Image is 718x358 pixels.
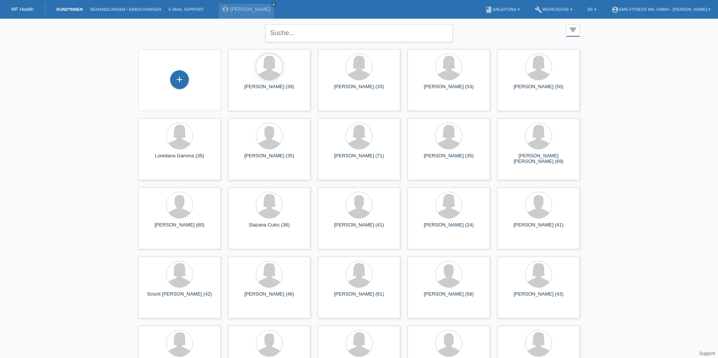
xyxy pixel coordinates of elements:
[171,73,188,86] div: Kund*in hinzufügen
[234,84,304,96] div: [PERSON_NAME] (39)
[699,351,715,356] a: Support
[414,291,484,303] div: [PERSON_NAME] (58)
[234,222,304,234] div: Slazana Cukic (36)
[584,7,600,12] a: DE ▾
[144,153,215,165] div: Loredana Gamma (35)
[503,153,574,165] div: [PERSON_NAME] [PERSON_NAME] (69)
[230,6,270,12] a: [PERSON_NAME]
[144,222,215,234] div: [PERSON_NAME] (60)
[611,6,619,13] i: account_circle
[535,6,542,13] i: build
[271,2,276,7] a: close
[11,6,34,12] a: MF Health
[86,7,165,12] a: Behandlungen / Abbuchungen
[324,153,394,165] div: [PERSON_NAME] (71)
[414,153,484,165] div: [PERSON_NAME] (35)
[165,7,208,12] a: E-Mail Support
[503,84,574,96] div: [PERSON_NAME] (50)
[324,84,394,96] div: [PERSON_NAME] (33)
[414,222,484,234] div: [PERSON_NAME] (24)
[266,24,452,42] input: Suche...
[324,222,394,234] div: [PERSON_NAME] (41)
[53,7,86,12] a: Kund*innen
[481,7,524,12] a: bookAnleitung ▾
[234,291,304,303] div: [PERSON_NAME] (46)
[569,26,577,34] i: filter_list
[503,222,574,234] div: [PERSON_NAME] (41)
[234,153,304,165] div: [PERSON_NAME] (35)
[272,3,276,6] i: close
[608,7,714,12] a: account_circleEMS-Fitness Wil GmbH - [PERSON_NAME] ▾
[414,84,484,96] div: [PERSON_NAME] (53)
[531,7,576,12] a: buildWerkzeuge ▾
[485,6,493,13] i: book
[144,291,215,303] div: Sciurti [PERSON_NAME] (42)
[324,291,394,303] div: [PERSON_NAME] (61)
[503,291,574,303] div: [PERSON_NAME] (43)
